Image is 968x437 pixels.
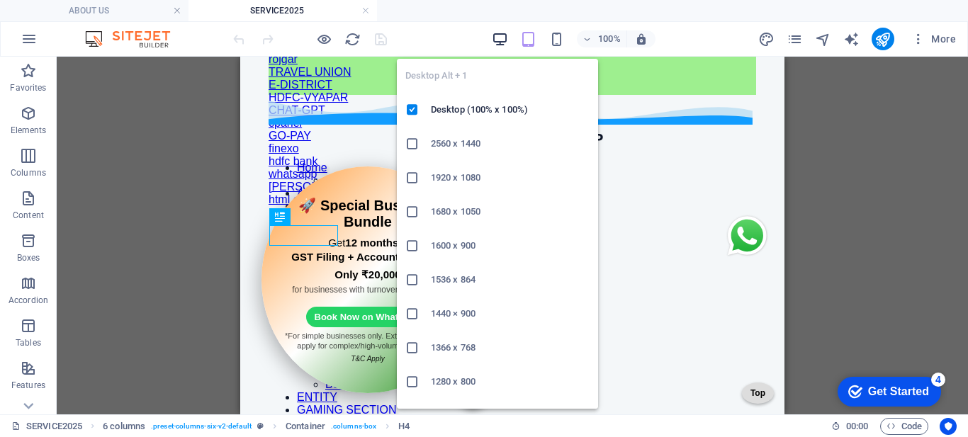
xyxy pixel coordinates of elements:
h6: 1536 x 864 [431,271,590,288]
span: More [911,32,956,46]
h6: 1280 x 720 [431,407,590,424]
button: Code [880,418,928,435]
p: Tables [16,337,41,348]
p: Content [13,210,44,221]
h6: 1280 x 800 [431,373,590,390]
span: Code [887,418,922,435]
i: This element is a customizable preset [257,422,264,430]
div: Get Started [42,16,103,28]
i: Design (Ctrl+Alt+Y) [758,31,775,47]
button: design [758,30,775,47]
span: Click to select. Double-click to edit [398,418,410,435]
h6: Desktop (100% x 100%) [431,101,590,118]
span: Click to select. Double-click to edit [286,418,325,435]
a: Click to cancel selection. Double-click to open Pages [11,418,82,435]
h6: 100% [598,30,621,47]
h6: 1680 x 1050 [431,203,590,220]
h6: 2560 x 1440 [431,135,590,152]
button: navigator [815,30,832,47]
img: Editor Logo [81,30,188,47]
h6: 1600 x 900 [431,237,590,254]
span: : [856,421,858,431]
div: 4 [105,3,119,17]
nav: breadcrumb [103,418,410,435]
p: Columns [11,167,46,178]
button: More [906,28,962,50]
button: publish [872,28,894,50]
h6: 1366 x 768 [431,339,590,356]
div: Get Started 4 items remaining, 20% complete [11,7,115,37]
p: Features [11,380,45,391]
button: text_generator [843,30,860,47]
span: . preset-columns-six-v2-default [151,418,252,435]
button: Usercentrics [940,418,957,435]
span: 00 00 [846,418,868,435]
p: Accordion [9,295,48,306]
h6: 1440 × 900 [431,305,590,322]
button: 100% [577,30,627,47]
button: Click here to leave preview mode and continue editing [315,30,332,47]
i: Publish [874,31,891,47]
span: Click to select. Double-click to edit [103,418,145,435]
button: reload [344,30,361,47]
h6: 1920 x 1080 [431,169,590,186]
i: Navigator [815,31,831,47]
button: pages [787,30,804,47]
p: Elements [11,125,47,136]
p: Boxes [17,252,40,263]
i: On resize automatically adjust zoom level to fit chosen device. [635,33,648,45]
i: AI Writer [843,31,860,47]
span: . columns-box [331,418,376,435]
i: Reload page [344,31,361,47]
h4: SERVICE2025 [188,3,377,18]
h6: Session time [831,418,869,435]
p: Favorites [10,82,46,93]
